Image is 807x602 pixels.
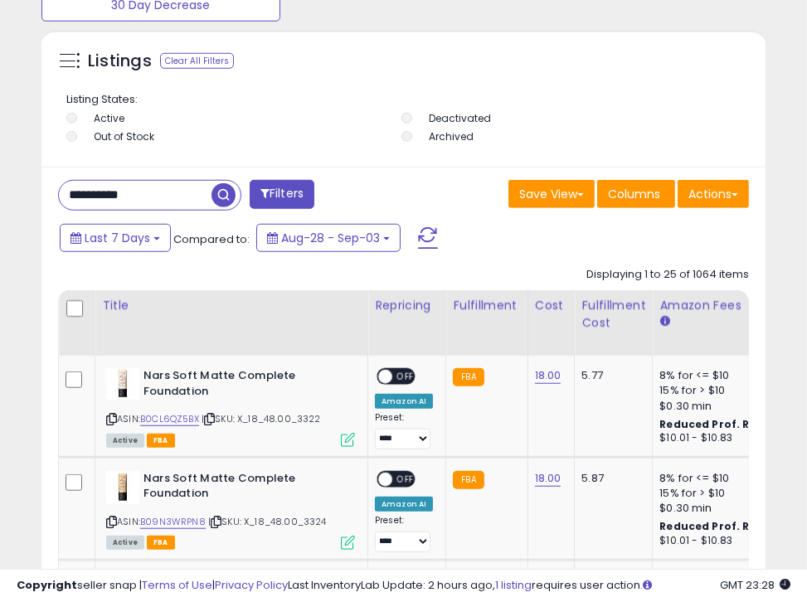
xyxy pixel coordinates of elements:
a: B0CL6QZ5BX [140,412,199,426]
div: $0.30 min [659,501,797,516]
div: $0.30 min [659,399,797,414]
div: $10.01 - $10.83 [659,534,797,548]
b: Nars Soft Matte Complete Foundation [143,471,345,506]
button: Actions [678,180,749,208]
div: 15% for > $10 [659,383,797,398]
p: Listing States: [66,92,745,108]
button: Save View [508,180,595,208]
div: 8% for <= $10 [659,368,797,383]
div: Fulfillment Cost [581,297,645,332]
label: Deactivated [429,111,491,125]
a: 1 listing [495,577,532,593]
div: Last InventoryLab Update: 2 hours ago, requires user action. [288,578,790,594]
div: Cost [535,297,568,314]
b: Reduced Prof. Rng. [659,417,768,431]
button: Last 7 Days [60,224,171,252]
span: All listings currently available for purchase on Amazon [106,434,144,448]
span: OFF [392,370,419,384]
div: 15% for > $10 [659,486,797,501]
b: Reduced Prof. Rng. [659,519,768,533]
div: Preset: [375,412,433,449]
span: OFF [392,472,419,486]
img: 11VmzL8QITL._SL40_.jpg [106,368,139,400]
div: Clear All Filters [160,53,234,69]
span: | SKU: X_18_48.00_3324 [208,515,327,528]
span: | SKU: X_18_48.00_3322 [202,412,321,425]
small: Amazon Fees. [659,314,669,329]
label: Archived [429,129,474,143]
div: ASIN: [106,368,355,445]
a: 18.00 [535,367,561,384]
button: Filters [250,180,314,209]
div: Amazon AI [375,394,433,409]
a: Privacy Policy [215,577,288,593]
small: FBA [453,471,484,489]
div: 5.87 [581,471,639,486]
div: Repricing [375,297,439,314]
div: Preset: [375,515,433,552]
strong: Copyright [17,577,77,593]
label: Active [94,111,124,125]
div: Fulfillment [453,297,520,314]
span: Last 7 Days [85,230,150,246]
div: 8% for <= $10 [659,471,797,486]
div: 5.77 [581,368,639,383]
div: seller snap | | [17,578,288,594]
button: Aug-28 - Sep-03 [256,224,401,252]
a: 18.00 [535,470,561,487]
div: ASIN: [106,471,355,548]
a: Terms of Use [142,577,212,593]
div: Title [102,297,361,314]
div: $10.01 - $10.83 [659,431,797,445]
div: Displaying 1 to 25 of 1064 items [586,267,749,283]
span: 2025-09-11 23:28 GMT [720,577,790,593]
label: Out of Stock [94,129,154,143]
span: FBA [147,434,175,448]
img: 11uOwkZwmGL._SL40_.jpg [106,471,139,504]
div: Amazon Fees [659,297,803,314]
h5: Listings [88,50,152,73]
span: FBA [147,536,175,550]
b: Nars Soft Matte Complete Foundation [143,368,345,403]
span: Columns [608,186,660,202]
div: Amazon AI [375,497,433,512]
small: FBA [453,368,484,386]
button: Columns [597,180,675,208]
a: B09N3WRPN8 [140,515,206,529]
span: Aug-28 - Sep-03 [281,230,380,246]
span: Compared to: [173,231,250,247]
span: All listings currently available for purchase on Amazon [106,536,144,550]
